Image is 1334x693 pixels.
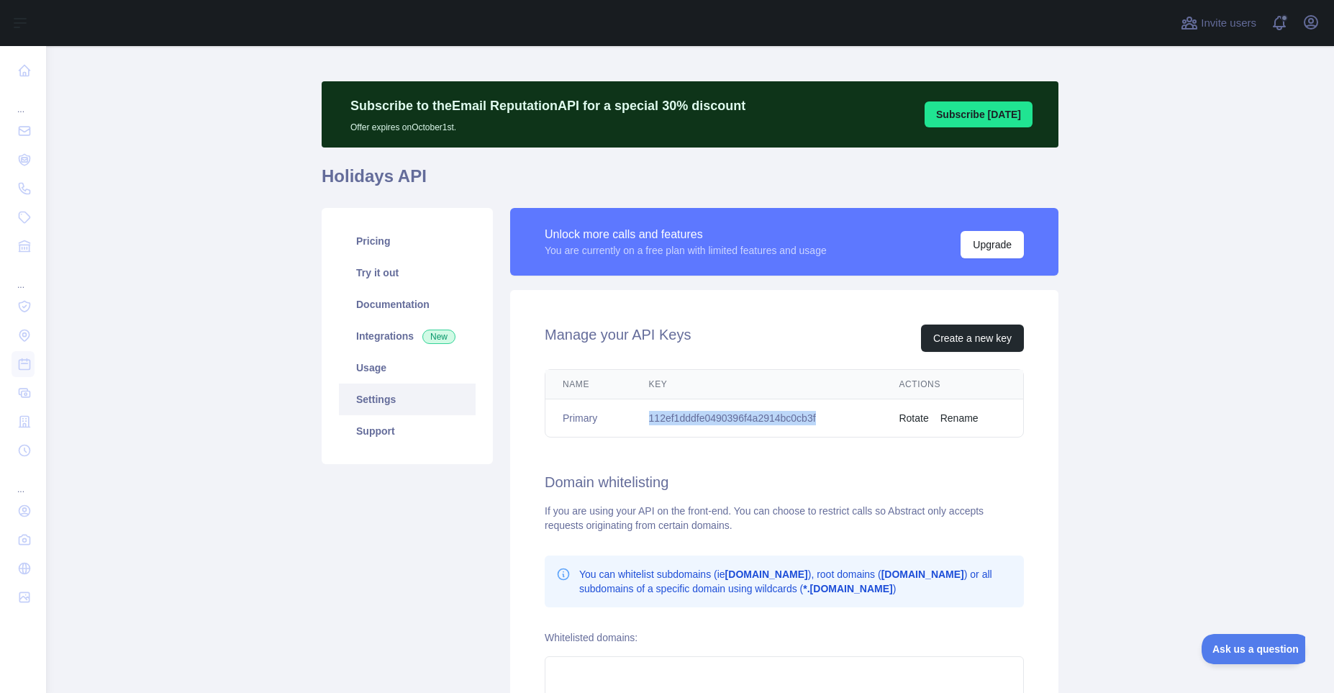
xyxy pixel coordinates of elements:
p: Offer expires on October 1st. [350,116,745,133]
div: ... [12,466,35,495]
label: Whitelisted domains: [545,632,637,643]
td: Primary [545,399,632,438]
th: Name [545,370,632,399]
a: Usage [339,352,476,384]
th: Key [632,370,882,399]
h1: Holidays API [322,165,1058,199]
div: ... [12,86,35,115]
a: Documentation [339,289,476,320]
a: Integrations New [339,320,476,352]
iframe: Toggle Customer Support [1202,634,1305,664]
p: Subscribe to the Email Reputation API for a special 30 % discount [350,96,745,116]
span: New [422,330,455,344]
b: [DOMAIN_NAME] [881,569,964,580]
th: Actions [881,370,1023,399]
button: Create a new key [921,325,1024,352]
div: You are currently on a free plan with limited features and usage [545,243,827,258]
div: If you are using your API on the front-end. You can choose to restrict calls so Abstract only acc... [545,504,1024,533]
a: Try it out [339,257,476,289]
button: Rotate [899,411,928,425]
a: Settings [339,384,476,415]
a: Support [339,415,476,447]
div: Unlock more calls and features [545,226,827,243]
button: Subscribe [DATE] [925,101,1033,127]
td: 112ef1dddfe0490396f4a2914bc0cb3f [632,399,882,438]
button: Invite users [1178,12,1259,35]
a: Pricing [339,225,476,257]
b: [DOMAIN_NAME] [725,569,808,580]
div: ... [12,262,35,291]
b: *.[DOMAIN_NAME] [803,583,892,594]
h2: Manage your API Keys [545,325,691,352]
span: Invite users [1201,15,1256,32]
p: You can whitelist subdomains (ie ), root domains ( ) or all subdomains of a specific domain using... [579,567,1012,596]
button: Rename [940,411,979,425]
button: Upgrade [961,231,1024,258]
h2: Domain whitelisting [545,472,1024,492]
